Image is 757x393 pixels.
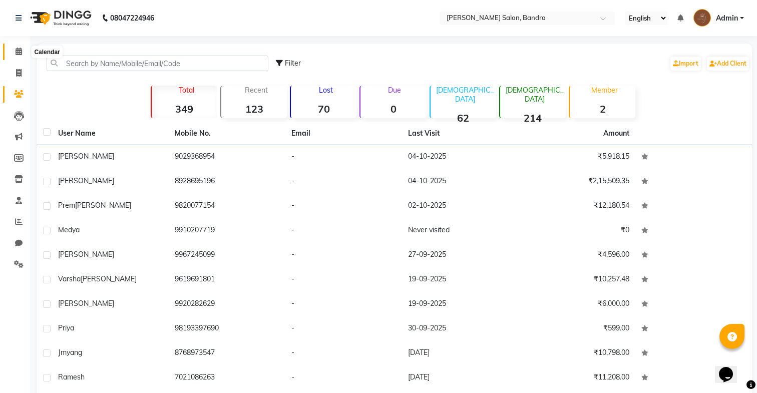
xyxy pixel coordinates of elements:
span: Priya [58,323,74,332]
td: - [285,194,402,219]
span: Jmyang [58,348,82,357]
td: - [285,268,402,292]
td: [DATE] [402,341,519,366]
td: ₹6,000.00 [519,292,635,317]
td: 8768973547 [169,341,285,366]
strong: 62 [431,112,496,124]
a: Import [670,57,701,71]
td: ₹599.00 [519,317,635,341]
span: Admin [716,13,738,24]
strong: 214 [500,112,566,124]
strong: 2 [570,103,635,115]
iframe: chat widget [715,353,747,383]
strong: 0 [360,103,426,115]
td: ₹2,15,509.35 [519,170,635,194]
td: - [285,341,402,366]
p: [DEMOGRAPHIC_DATA] [435,86,496,104]
td: 7021086263 [169,366,285,390]
img: Admin [693,9,711,27]
td: ₹10,257.48 [519,268,635,292]
strong: 349 [152,103,217,115]
span: [PERSON_NAME] [81,274,137,283]
td: 19-09-2025 [402,268,519,292]
b: 08047224946 [110,4,154,32]
th: Email [285,122,402,145]
td: 02-10-2025 [402,194,519,219]
td: - [285,219,402,243]
td: 30-09-2025 [402,317,519,341]
td: - [285,292,402,317]
p: Member [574,86,635,95]
td: 9967245099 [169,243,285,268]
td: ₹4,596.00 [519,243,635,268]
th: Mobile No. [169,122,285,145]
span: Varsha [58,274,81,283]
td: ₹10,798.00 [519,341,635,366]
strong: 123 [221,103,287,115]
span: Prem [58,201,75,210]
td: 04-10-2025 [402,145,519,170]
p: Due [362,86,426,95]
td: 9029368954 [169,145,285,170]
div: Calendar [32,46,62,58]
a: Add Client [707,57,749,71]
span: [PERSON_NAME] [58,299,114,308]
th: User Name [52,122,169,145]
span: [PERSON_NAME] [58,152,114,161]
td: 9910207719 [169,219,285,243]
td: Never visited [402,219,519,243]
td: - [285,317,402,341]
td: ₹0 [519,219,635,243]
td: 04-10-2025 [402,170,519,194]
p: [DEMOGRAPHIC_DATA] [504,86,566,104]
td: ₹5,918.15 [519,145,635,170]
td: 98193397690 [169,317,285,341]
p: Total [156,86,217,95]
td: 9920282629 [169,292,285,317]
th: Last Visit [402,122,519,145]
td: 9820077154 [169,194,285,219]
td: - [285,366,402,390]
td: - [285,243,402,268]
td: ₹12,180.54 [519,194,635,219]
td: ₹11,208.00 [519,366,635,390]
input: Search by Name/Mobile/Email/Code [47,56,268,71]
td: 8928695196 [169,170,285,194]
span: Ramesh [58,372,85,381]
td: [DATE] [402,366,519,390]
td: 27-09-2025 [402,243,519,268]
th: Amount [597,122,635,145]
strong: 70 [291,103,356,115]
td: - [285,170,402,194]
span: [PERSON_NAME] [58,176,114,185]
span: Medya [58,225,80,234]
p: Recent [225,86,287,95]
p: Lost [295,86,356,95]
span: [PERSON_NAME] [75,201,131,210]
img: logo [26,4,94,32]
td: 19-09-2025 [402,292,519,317]
span: Filter [285,59,301,68]
span: [PERSON_NAME] [58,250,114,259]
td: - [285,145,402,170]
td: 9619691801 [169,268,285,292]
